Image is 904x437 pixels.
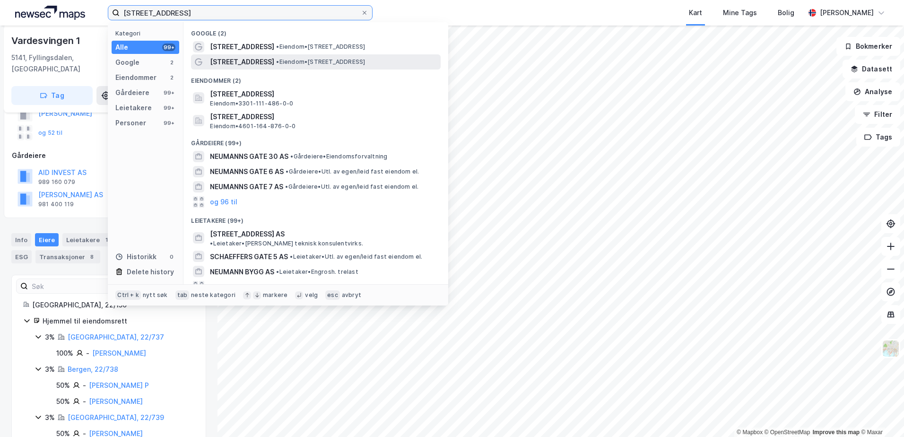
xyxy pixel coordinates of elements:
[56,396,70,407] div: 50%
[35,233,59,246] div: Eiere
[857,392,904,437] div: Kontrollprogram for chat
[115,290,141,300] div: Ctrl + k
[210,251,288,262] span: SCHAEFFERS GATE 5 AS
[286,168,288,175] span: •
[102,235,111,245] div: 1
[845,82,900,101] button: Analyse
[263,291,287,299] div: markere
[43,315,194,327] div: Hjemmel til eiendomsrett
[11,86,93,105] button: Tag
[11,250,32,263] div: ESG
[183,132,448,149] div: Gårdeiere (99+)
[115,87,149,98] div: Gårdeiere
[83,396,86,407] div: -
[83,380,86,391] div: -
[183,210,448,227] div: Leietakere (99+)
[127,266,174,278] div: Delete history
[857,392,904,437] iframe: Chat Widget
[183,22,448,39] div: Google (2)
[183,70,448,87] div: Eiendommer (2)
[45,412,55,423] div: 3%
[210,240,213,247] span: •
[168,74,175,81] div: 2
[836,37,900,56] button: Bokmerker
[342,291,361,299] div: avbryt
[56,380,70,391] div: 50%
[856,128,900,147] button: Tags
[162,119,175,127] div: 99+
[45,332,55,343] div: 3%
[290,153,387,160] span: Gårdeiere • Eiendomsforvaltning
[210,151,288,162] span: NEUMANNS GATE 30 AS
[115,30,179,37] div: Kategori
[723,7,757,18] div: Mine Tags
[120,6,361,20] input: Søk på adresse, matrikkel, gårdeiere, leietakere eller personer
[843,60,900,79] button: Datasett
[276,58,365,66] span: Eiendom • [STREET_ADDRESS]
[38,178,75,186] div: 989 160 079
[162,44,175,51] div: 99+
[86,348,89,359] div: -
[210,100,293,107] span: Eiendom • 3301-111-486-0-0
[276,268,279,275] span: •
[276,58,279,65] span: •
[68,365,118,373] a: Bergen, 22/738
[210,56,274,68] span: [STREET_ADDRESS]
[286,168,419,175] span: Gårdeiere • Utl. av egen/leid fast eiendom el.
[115,251,156,262] div: Historikk
[115,57,139,68] div: Google
[115,102,152,114] div: Leietakere
[68,333,164,341] a: [GEOGRAPHIC_DATA], 22/737
[689,7,702,18] div: Kart
[32,299,194,311] div: [GEOGRAPHIC_DATA], 22/150
[168,253,175,261] div: 0
[778,7,794,18] div: Bolig
[210,240,363,247] span: Leietaker • [PERSON_NAME] teknisk konsulentvirks.
[210,122,296,130] span: Eiendom • 4601-164-876-0-0
[276,43,365,51] span: Eiendom • [STREET_ADDRESS]
[89,381,149,389] a: [PERSON_NAME] P
[290,253,422,261] span: Leietaker • Utl. av egen/leid fast eiendom el.
[325,290,340,300] div: esc
[15,6,85,20] img: logo.a4113a55bc3d86da70a041830d287a7e.svg
[210,181,283,192] span: NEUMANNS GATE 7 AS
[11,52,124,75] div: 5141, Fyllingsdalen, [GEOGRAPHIC_DATA]
[28,279,131,293] input: Søk
[87,252,96,262] div: 8
[11,33,82,48] div: Vardesvingen 1
[305,291,318,299] div: velg
[162,89,175,96] div: 99+
[12,150,206,161] div: Gårdeiere
[210,228,285,240] span: [STREET_ADDRESS] AS
[56,348,73,359] div: 100%
[290,253,293,260] span: •
[62,233,115,246] div: Leietakere
[115,72,156,83] div: Eiendommer
[35,250,100,263] div: Transaksjoner
[855,105,900,124] button: Filter
[168,59,175,66] div: 2
[191,291,235,299] div: neste kategori
[11,233,31,246] div: Info
[276,268,358,276] span: Leietaker • Engrosh. trelast
[210,88,437,100] span: [STREET_ADDRESS]
[162,104,175,112] div: 99+
[175,290,190,300] div: tab
[210,281,237,292] button: og 96 til
[38,201,74,208] div: 981 400 119
[45,364,55,375] div: 3%
[115,117,146,129] div: Personer
[115,42,128,53] div: Alle
[92,349,146,357] a: [PERSON_NAME]
[276,43,279,50] span: •
[210,166,284,177] span: NEUMANNS GATE 6 AS
[210,266,274,278] span: NEUMANN BYGG AS
[210,196,237,208] button: og 96 til
[68,413,164,421] a: [GEOGRAPHIC_DATA], 22/739
[210,111,437,122] span: [STREET_ADDRESS]
[737,429,763,436] a: Mapbox
[813,429,860,436] a: Improve this map
[143,291,168,299] div: nytt søk
[820,7,874,18] div: [PERSON_NAME]
[765,429,810,436] a: OpenStreetMap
